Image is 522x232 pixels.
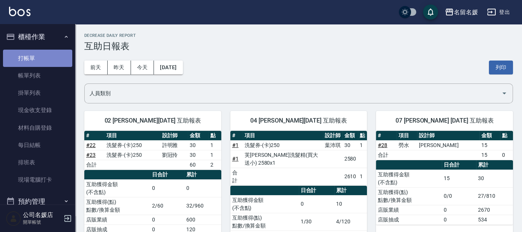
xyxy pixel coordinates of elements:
[232,156,239,162] a: #1
[208,160,221,170] td: 2
[108,61,131,74] button: 昨天
[243,150,323,168] td: 芙[PERSON_NAME]洗髮精(買大送小) 2580x1
[299,186,335,196] th: 日合計
[498,87,510,99] button: Open
[500,150,513,160] td: 0
[188,160,208,170] td: 60
[188,140,208,150] td: 30
[3,27,72,47] button: 櫃檯作業
[188,131,208,141] th: 金額
[160,131,188,141] th: 設計師
[239,117,358,124] span: 04 [PERSON_NAME][DATE] 互助報表
[150,215,184,224] td: 0
[3,192,72,211] button: 預約管理
[84,160,105,170] td: 合計
[342,168,358,185] td: 2610
[230,168,243,185] td: 合計
[84,61,108,74] button: 前天
[417,140,480,150] td: [PERSON_NAME]
[208,140,221,150] td: 1
[84,131,105,141] th: #
[334,195,367,213] td: 10
[184,215,221,224] td: 600
[376,131,396,141] th: #
[160,150,188,160] td: 劉冠伶
[230,131,367,186] table: a dense table
[23,211,61,219] h5: 公司名媛店
[232,142,239,148] a: #1
[323,140,342,150] td: 葉沛琪
[378,142,387,148] a: #28
[105,140,160,150] td: 洗髮券-(卡)250
[342,131,358,141] th: 金額
[358,168,367,185] td: 1
[188,150,208,160] td: 30
[479,131,500,141] th: 金額
[442,187,476,205] td: 0/0
[3,67,72,84] a: 帳單列表
[442,160,476,170] th: 日合計
[88,87,498,100] input: 人員名稱
[9,7,30,16] img: Logo
[376,150,396,160] td: 合計
[342,150,358,168] td: 2580
[93,117,212,124] span: 02 [PERSON_NAME][DATE] 互助報表
[230,195,299,213] td: 互助獲得金額 (不含點)
[397,140,417,150] td: 勞水
[3,136,72,154] a: 每日結帳
[376,215,442,224] td: 店販抽成
[3,119,72,136] a: 材料自購登錄
[476,205,513,215] td: 2670
[3,50,72,67] a: 打帳單
[442,5,481,20] button: 名留名媛
[299,195,335,213] td: 0
[3,84,72,102] a: 掛單列表
[230,213,299,230] td: 互助獲得(點) 點數/換算金額
[334,213,367,230] td: 4/120
[105,131,160,141] th: 項目
[230,131,243,141] th: #
[358,131,367,141] th: 點
[208,150,221,160] td: 1
[476,170,513,187] td: 30
[489,61,513,74] button: 列印
[3,171,72,188] a: 現場電腦打卡
[397,131,417,141] th: 項目
[184,170,221,180] th: 累計
[84,131,221,170] table: a dense table
[131,61,154,74] button: 今天
[3,154,72,171] a: 排班表
[84,33,513,38] h2: Decrease Daily Report
[500,131,513,141] th: 點
[84,179,150,197] td: 互助獲得金額 (不含點)
[376,131,513,160] table: a dense table
[86,142,96,148] a: #22
[476,215,513,224] td: 534
[150,179,184,197] td: 0
[6,211,21,226] img: Person
[243,131,323,141] th: 項目
[86,152,96,158] a: #23
[3,102,72,119] a: 現金收支登錄
[417,131,480,141] th: 設計師
[150,170,184,180] th: 日合計
[442,170,476,187] td: 15
[423,5,438,20] button: save
[243,140,323,150] td: 洗髮券-(卡)250
[442,205,476,215] td: 0
[476,160,513,170] th: 累計
[385,117,504,124] span: 07 [PERSON_NAME] [DATE] 互助報表
[334,186,367,196] th: 累計
[476,187,513,205] td: 27/810
[150,197,184,215] td: 2/60
[154,61,183,74] button: [DATE]
[342,140,358,150] td: 30
[184,179,221,197] td: 0
[160,140,188,150] td: 許明雅
[84,41,513,52] h3: 互助日報表
[454,8,478,17] div: 名留名媛
[442,215,476,224] td: 0
[184,197,221,215] td: 32/960
[484,5,513,19] button: 登出
[323,131,342,141] th: 設計師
